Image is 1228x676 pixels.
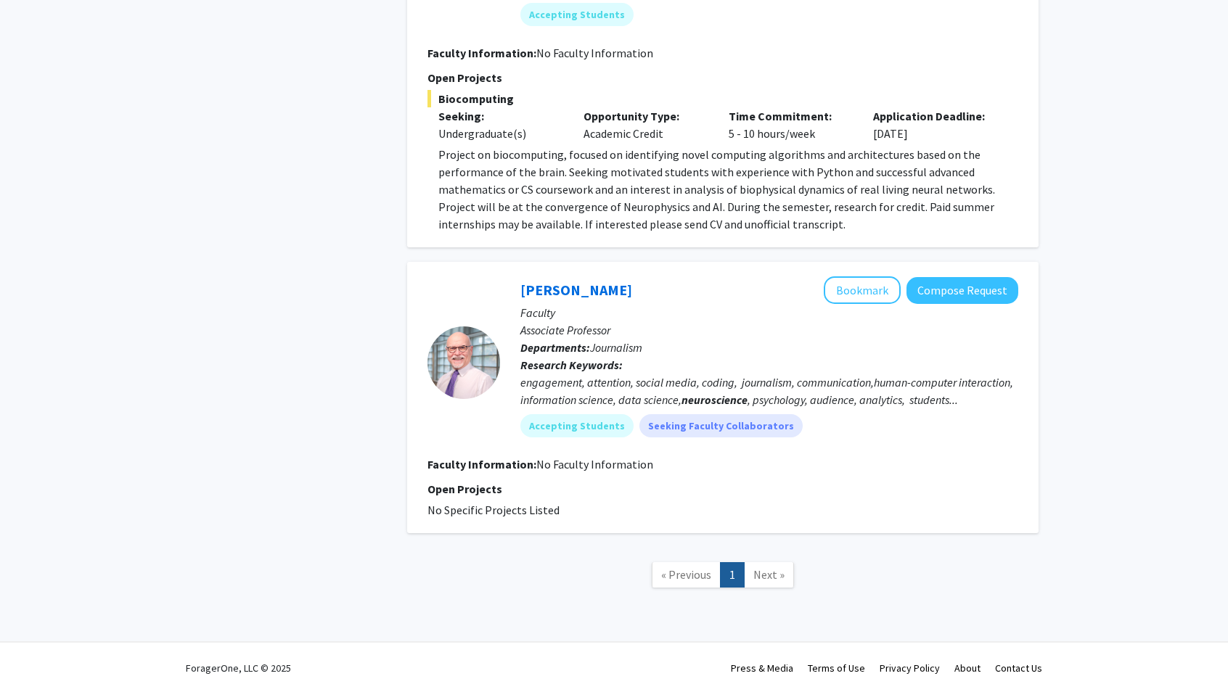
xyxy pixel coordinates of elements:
a: Previous Page [652,562,721,588]
p: Associate Professor [520,321,1018,339]
p: Project on biocomputing, focused on identifying novel computing algorithms and architectures base... [438,146,1018,233]
a: Terms of Use [808,661,865,675]
mat-chip: Accepting Students [520,3,634,26]
span: Journalism [590,340,642,355]
a: Next Page [744,562,794,588]
p: Time Commitment: [729,107,852,125]
p: Open Projects [427,69,1018,86]
div: engagement, attention, social media, coding, journalism, communication,human-computer interaction... [520,374,1018,408]
span: Next » [753,567,785,582]
span: No Specific Projects Listed [427,503,560,517]
span: « Previous [661,567,711,582]
a: About [954,661,981,675]
mat-chip: Seeking Faculty Collaborators [639,414,803,437]
p: Application Deadline: [873,107,996,125]
a: [PERSON_NAME] [520,281,632,299]
a: 1 [720,562,745,588]
p: Seeking: [438,107,562,125]
a: Privacy Policy [880,661,940,675]
span: No Faculty Information [536,46,653,60]
button: Add Ronald Yaros to Bookmarks [824,276,901,304]
a: Contact Us [995,661,1042,675]
b: Faculty Information: [427,46,536,60]
b: Research Keywords: [520,358,623,372]
button: Compose Request to Ronald Yaros [906,277,1018,304]
div: Undergraduate(s) [438,125,562,142]
nav: Page navigation [407,548,1039,606]
span: No Faculty Information [536,457,653,471]
span: Biocomputing [427,90,1018,107]
p: Open Projects [427,480,1018,498]
div: [DATE] [862,107,1007,142]
div: Academic Credit [573,107,718,142]
b: neuroscience [681,392,748,407]
a: Press & Media [731,661,793,675]
b: Departments: [520,340,590,355]
div: 5 - 10 hours/week [718,107,863,142]
mat-chip: Accepting Students [520,414,634,437]
b: Faculty Information: [427,457,536,471]
p: Opportunity Type: [584,107,707,125]
iframe: Chat [11,611,62,665]
p: Faculty [520,304,1018,321]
